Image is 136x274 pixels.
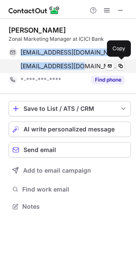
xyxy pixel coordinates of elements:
button: Notes [9,201,131,213]
span: Send email [24,146,56,153]
div: Zonal Marketing Manager at ICICI Bank [9,35,131,43]
div: Save to List / ATS / CRM [24,105,116,112]
img: ContactOut v5.3.10 [9,5,60,15]
span: [EMAIL_ADDRESS][DOMAIN_NAME] [21,62,118,70]
span: Add to email campaign [23,167,91,174]
div: [PERSON_NAME] [9,26,66,34]
span: [EMAIL_ADDRESS][DOMAIN_NAME] [21,49,118,56]
span: AI write personalized message [24,126,115,133]
span: Find work email [22,186,127,193]
span: Notes [22,203,127,210]
button: save-profile-one-click [9,101,131,116]
button: Find work email [9,183,131,195]
button: Add to email campaign [9,163,131,178]
button: AI write personalized message [9,122,131,137]
button: Reveal Button [91,76,125,84]
button: Send email [9,142,131,158]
